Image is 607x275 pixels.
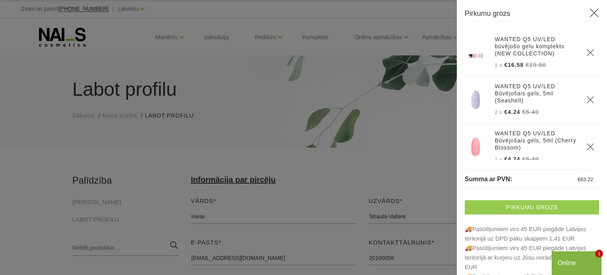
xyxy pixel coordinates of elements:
iframe: chat widget [552,250,603,275]
span: Summa ar PVN: [465,176,512,182]
span: €16.58 [504,62,524,68]
a: Delete [586,49,594,57]
a: Delete [586,96,594,104]
s: €19.50 [526,61,546,68]
span: € [578,176,581,182]
a: Delete [586,143,594,151]
span: 63.22 [581,176,593,182]
span: €4.24 [504,109,520,115]
span: 1 x [495,157,502,162]
a: WANTED Q5 UV/LED būvējošo gelu komplekts (NEW COLLECTION) [495,36,577,57]
span: 1 x [495,63,502,68]
s: €5.40 [522,108,539,115]
span: €4.24 [504,156,520,162]
h3: Pirkumu grozs [465,8,599,21]
span: 2 x [495,110,502,115]
a: WANTED Q5 UV/LED Būvējošais gels, 5ml (Seashell) [495,83,577,104]
s: €5.40 [522,156,539,162]
a: WANTED Q5 UV/LED Būvējošais gels, 5ml (Cherry Blossom) [495,130,577,151]
a: Pirkumu grozs [465,200,599,214]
